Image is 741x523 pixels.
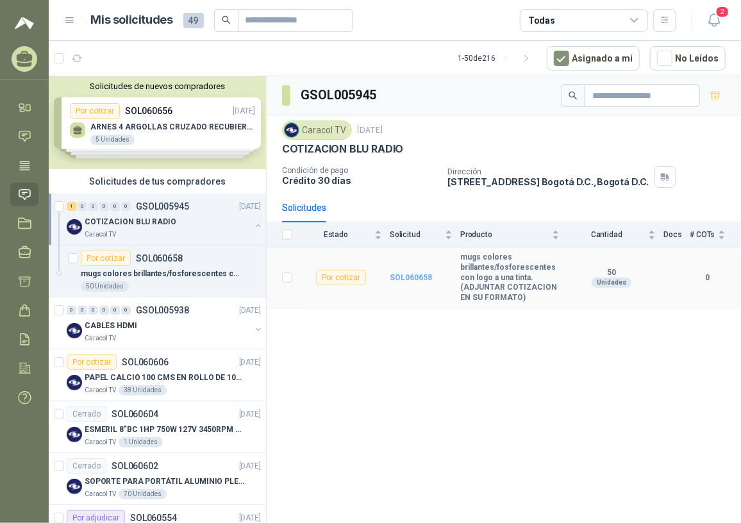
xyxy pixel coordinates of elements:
a: CerradoSOL060604[DATE] Company LogoESMERIL 8"BC 1HP 750W 127V 3450RPM URREACaracol TV1 Unidades [49,401,266,453]
button: Solicitudes de nuevos compradores [54,81,261,91]
b: 50 [567,268,656,278]
span: # COTs [690,230,715,239]
th: Cantidad [567,222,663,247]
button: No Leídos [650,46,726,71]
p: [DATE] [239,460,261,472]
p: Caracol TV [85,489,116,499]
p: GSOL005938 [136,306,189,315]
p: Crédito 30 días [282,175,437,186]
div: 70 Unidades [119,489,167,499]
div: 1 Unidades [119,437,163,447]
div: 0 [78,306,87,315]
img: Company Logo [67,323,82,338]
p: Caracol TV [85,437,116,447]
p: Caracol TV [85,333,116,344]
div: Cerrado [67,406,106,422]
div: Unidades [592,278,631,288]
div: 0 [99,202,109,211]
a: SOL060658 [390,273,432,282]
div: Por cotizar [81,251,131,266]
p: SOL060602 [112,461,158,470]
p: SOL060604 [112,410,158,419]
span: Cantidad [567,230,645,239]
div: 0 [121,202,131,211]
span: Solicitud [390,230,442,239]
img: Company Logo [285,123,299,137]
div: 1 - 50 de 216 [458,48,537,69]
div: 0 [88,306,98,315]
p: [DATE] [357,124,383,137]
div: 0 [99,306,109,315]
th: Docs [663,222,690,247]
div: 0 [78,202,87,211]
th: Estado [300,222,390,247]
b: mugs colores brillantes/fosforescentes con logo a una tinta.(ADJUNTAR COTIZACION EN SU FORMATO) [460,253,560,303]
p: [DATE] [239,408,261,420]
img: Logo peakr [15,15,34,31]
button: Asignado a mi [547,46,640,71]
div: 0 [121,306,131,315]
div: 0 [88,202,98,211]
p: mugs colores brillantes/fosforescentes con logo a una tinta.(ADJUNTAR COTIZACION EN SU FORMATO) [81,268,240,280]
div: 1 [67,202,76,211]
p: COTIZACION BLU RADIO [282,142,403,156]
p: PAPEL CALCIO 100 CMS EN ROLLO DE 100 GR [85,372,244,384]
div: 38 Unidades [119,385,167,395]
img: Company Logo [67,427,82,442]
img: Company Logo [67,219,82,235]
span: Producto [460,230,549,239]
p: Dirección [447,167,649,176]
img: Company Logo [67,375,82,390]
div: Por cotizar [67,354,117,370]
span: search [222,15,231,24]
div: 0 [110,202,120,211]
a: CerradoSOL060602[DATE] Company LogoSOPORTE PARA PORTÁTIL ALUMINIO PLEGABLE VTACaracol TV70 Unidades [49,453,266,505]
p: SOL060554 [130,513,177,522]
span: 2 [715,6,729,18]
p: SOPORTE PARA PORTÁTIL ALUMINIO PLEGABLE VTA [85,476,244,488]
p: ESMERIL 8"BC 1HP 750W 127V 3450RPM URREA [85,424,244,436]
p: Caracol TV [85,229,116,240]
a: Por cotizarSOL060658mugs colores brillantes/fosforescentes con logo a una tinta.(ADJUNTAR COTIZAC... [49,245,266,297]
div: Caracol TV [282,120,352,140]
p: COTIZACION BLU RADIO [85,216,176,228]
div: Solicitudes [282,201,326,215]
p: SOL060658 [136,254,183,263]
div: Todas [528,13,555,28]
a: 0 0 0 0 0 0 GSOL005938[DATE] Company LogoCABLES HDMICaracol TV [67,303,263,344]
a: Por cotizarSOL060606[DATE] Company LogoPAPEL CALCIO 100 CMS EN ROLLO DE 100 GRCaracol TV38 Unidades [49,349,266,401]
p: [STREET_ADDRESS] Bogotá D.C. , Bogotá D.C. [447,176,649,187]
div: 0 [67,306,76,315]
p: [DATE] [239,304,261,317]
div: Solicitudes de tus compradores [49,169,266,194]
button: 2 [703,9,726,32]
div: Por cotizar [316,270,366,285]
th: Producto [460,222,567,247]
div: 50 Unidades [81,281,129,292]
th: # COTs [690,222,741,247]
p: [DATE] [239,356,261,369]
span: Estado [300,230,372,239]
div: 0 [110,306,120,315]
div: Cerrado [67,458,106,474]
h1: Mis solicitudes [91,11,173,29]
p: [DATE] [239,201,261,213]
b: 0 [690,272,726,284]
span: search [569,91,578,100]
span: 49 [183,13,204,28]
div: Solicitudes de nuevos compradoresPor cotizarSOL060656[DATE] ARNES 4 ARGOLLAS CRUZADO RECUBIERTO P... [49,76,266,169]
img: Company Logo [67,479,82,494]
th: Solicitud [390,222,460,247]
p: SOL060606 [122,358,169,367]
a: 1 0 0 0 0 0 GSOL005945[DATE] Company LogoCOTIZACION BLU RADIOCaracol TV [67,199,263,240]
p: CABLES HDMI [85,320,137,332]
p: Condición de pago [282,166,437,175]
p: GSOL005945 [136,202,189,211]
p: Caracol TV [85,385,116,395]
h3: GSOL005945 [301,85,378,105]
